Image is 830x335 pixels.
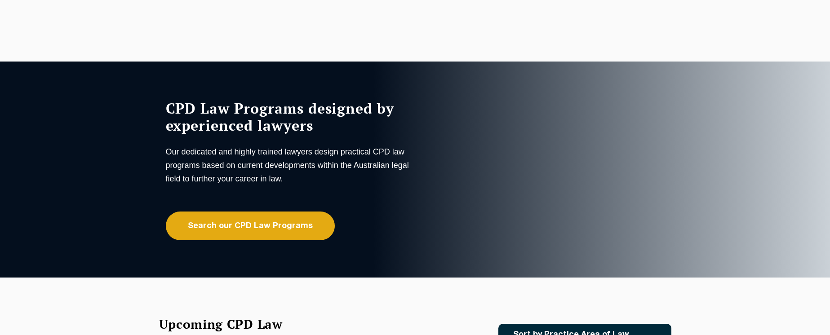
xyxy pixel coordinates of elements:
[166,145,413,185] p: Our dedicated and highly trained lawyers design practical CPD law programs based on current devel...
[166,212,335,240] a: Search our CPD Law Programs
[166,100,413,134] h1: CPD Law Programs designed by experienced lawyers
